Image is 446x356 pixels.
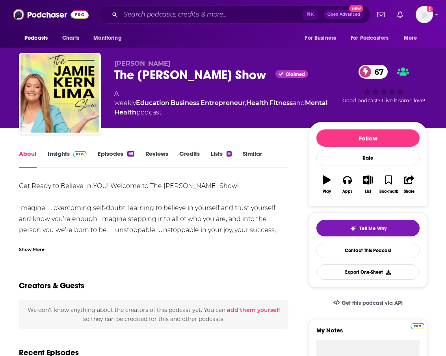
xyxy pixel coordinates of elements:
[286,72,305,76] span: Claimed
[136,99,169,107] a: Education
[127,151,134,157] div: 69
[404,33,417,44] span: More
[99,6,370,24] div: Search podcasts, credits, & more...
[340,60,427,109] div: 67Good podcast? Give it some love!
[28,306,280,322] span: We don't know anything about the creators of this podcast yet . You can so they can be credited f...
[179,150,200,168] a: Credits
[416,6,433,23] img: User Profile
[379,189,398,194] div: Bookmark
[88,31,132,46] button: open menu
[398,31,427,46] button: open menu
[411,322,424,329] a: Pro website
[316,170,337,199] button: Play
[19,281,84,291] h2: Creators & Guests
[98,150,134,168] a: Episodes69
[416,6,433,23] button: Show profile menu
[245,99,246,107] span: ,
[327,293,409,313] a: Get this podcast via API
[416,6,433,23] span: Logged in as shcarlos
[411,323,424,329] img: Podchaser Pro
[365,189,371,194] div: List
[246,99,268,107] a: Health
[316,129,420,147] button: Follow
[227,151,231,157] div: 6
[342,300,403,306] span: Get this podcast via API
[351,33,388,44] span: For Podcasters
[316,220,420,236] button: tell me why sparkleTell Me Why
[350,225,356,232] img: tell me why sparkle
[20,54,99,133] img: The Jamie Kern Lima Show
[342,98,425,103] span: Good podcast? Give it some love!
[19,31,58,46] button: open menu
[62,33,79,44] span: Charts
[427,6,433,12] svg: Add a profile image
[359,225,387,232] span: Tell Me Why
[316,264,420,280] button: Export One-Sheet
[324,10,364,19] button: Open AdvancedNew
[359,65,388,79] a: 67
[299,31,346,46] button: open menu
[57,31,84,46] a: Charts
[378,170,399,199] button: Bookmark
[293,99,305,107] span: and
[404,189,414,194] div: Share
[269,99,293,107] a: Fitness
[24,33,48,44] span: Podcasts
[227,307,280,313] button: add them yourself
[19,150,37,168] a: About
[268,99,269,107] span: ,
[374,8,388,21] a: Show notifications dropdown
[349,5,363,12] span: New
[394,8,406,21] a: Show notifications dropdown
[171,99,199,107] a: Business
[114,60,171,67] span: [PERSON_NAME]
[399,170,420,199] button: Share
[201,99,245,107] a: Entrepreneur
[121,8,303,21] input: Search podcasts, credits, & more...
[211,150,231,168] a: Lists6
[316,326,420,340] label: My Notes
[93,33,121,44] span: Monitoring
[145,150,168,168] a: Reviews
[342,189,353,194] div: Apps
[346,31,400,46] button: open menu
[316,243,420,258] a: Contact This Podcast
[337,170,357,199] button: Apps
[48,150,87,168] a: InsightsPodchaser Pro
[73,151,87,157] img: Podchaser Pro
[358,170,378,199] button: List
[327,13,360,17] span: Open Advanced
[114,89,328,117] div: A weekly podcast
[316,150,420,166] div: Rate
[303,9,318,20] span: ⌘ K
[305,33,336,44] span: For Business
[199,99,201,107] span: ,
[366,65,388,79] span: 67
[323,189,331,194] div: Play
[13,7,89,22] img: Podchaser - Follow, Share and Rate Podcasts
[243,150,262,168] a: Similar
[169,99,171,107] span: ,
